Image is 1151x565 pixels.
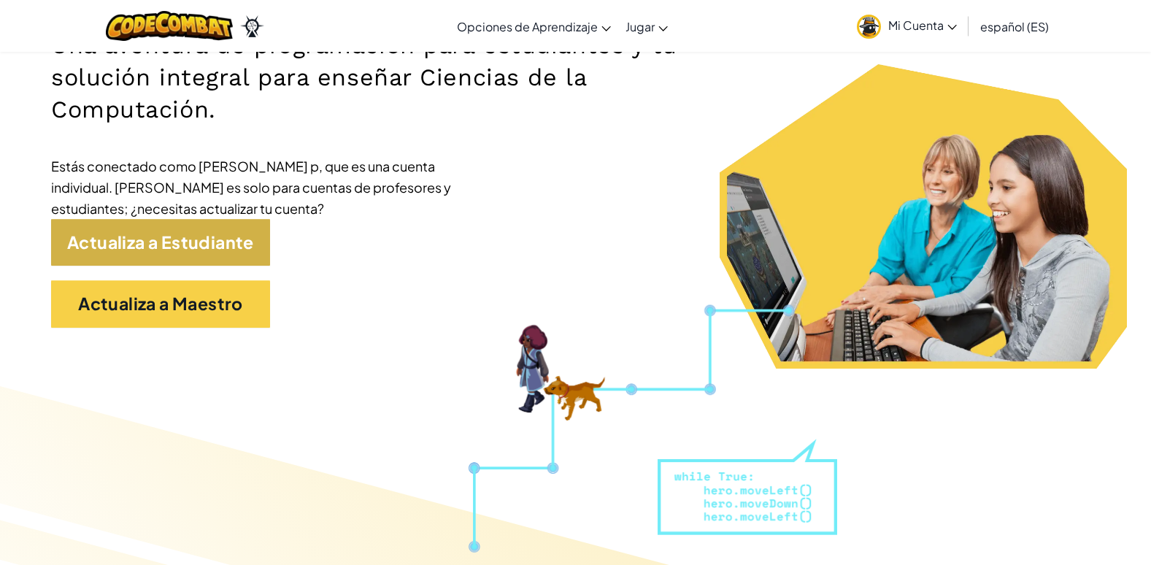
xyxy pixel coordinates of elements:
img: Ozaria [240,15,263,37]
span: Opciones de Aprendizaje [457,19,598,34]
span: español (ES) [980,19,1049,34]
a: Jugar [618,7,675,46]
a: Opciones de Aprendizaje [450,7,618,46]
span: Mi Cuenta [888,18,957,33]
a: Actualiza a Maestro [51,280,270,328]
img: CodeCombat logo [106,11,234,41]
div: Estás conectado como [PERSON_NAME] p, que es una cuenta individual. [PERSON_NAME] es solo para cu... [51,155,489,219]
a: Mi Cuenta [850,3,964,49]
a: español (ES) [973,7,1056,46]
img: avatar [857,15,881,39]
a: Actualiza a Estudiante [51,219,270,266]
h2: Una aventura de programación para estudiantes y tu solución integral para enseñar Ciencias de la ... [51,30,754,126]
span: Jugar [625,19,655,34]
